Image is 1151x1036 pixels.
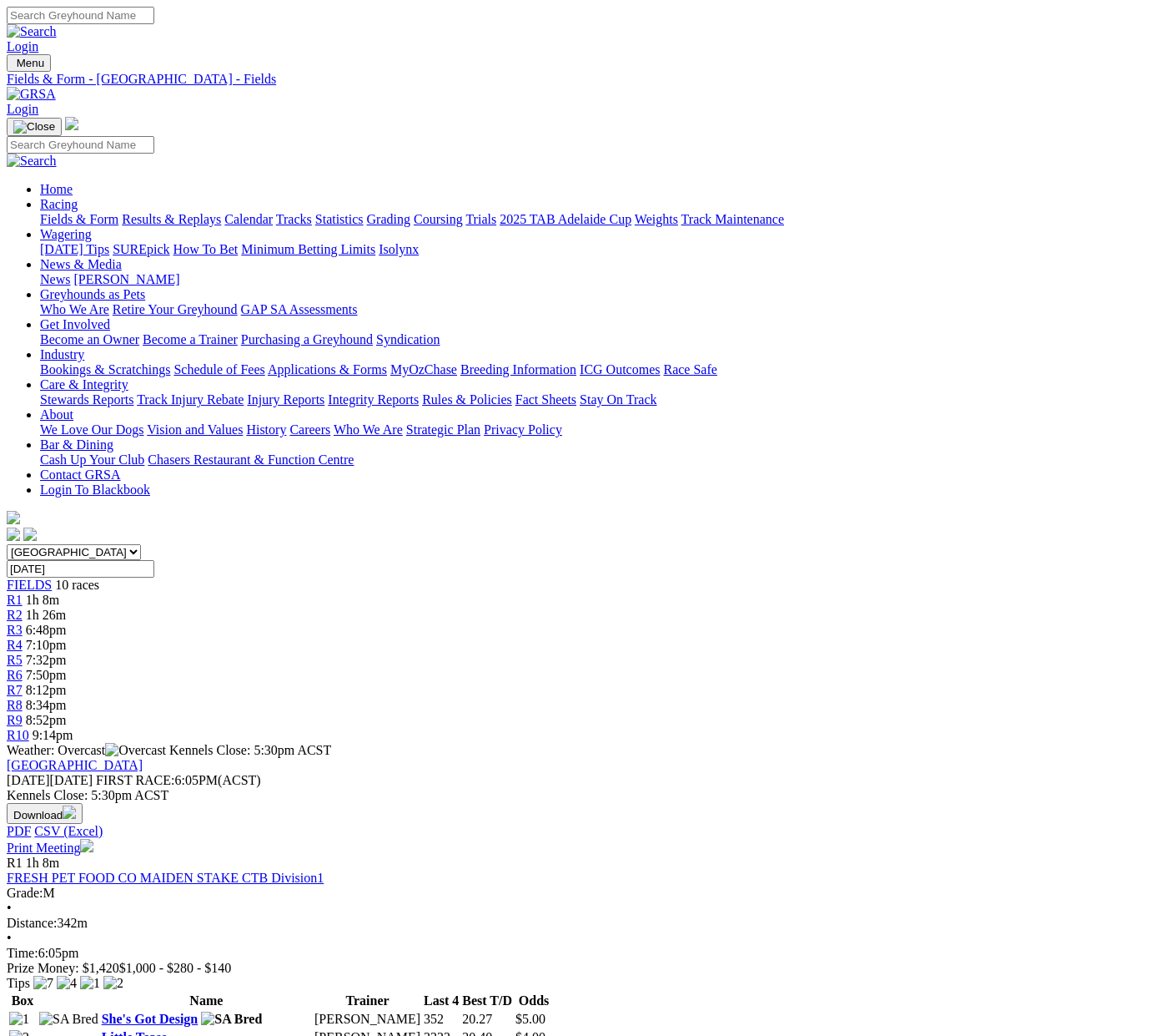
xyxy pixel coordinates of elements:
img: twitter.svg [23,528,37,541]
a: Purchasing a Greyhound [241,332,373,346]
a: We Love Our Dogs [40,422,143,437]
a: Tracks [276,212,312,226]
a: Home [40,182,73,196]
a: Who We Are [334,422,403,437]
span: Menu [17,57,44,69]
a: Results & Replays [122,212,221,226]
a: Track Maintenance [681,212,784,226]
div: Get Involved [40,332,1144,347]
a: R7 [7,683,23,697]
a: Weights [635,212,678,226]
a: Wagering [40,227,92,241]
button: Toggle navigation [7,118,62,136]
a: Breeding Information [460,362,576,376]
a: About [40,407,73,422]
a: R1 [7,593,23,607]
img: printer.svg [80,839,93,852]
a: Cash Up Your Club [40,452,144,467]
img: 4 [57,976,77,991]
th: Odds [515,993,553,1009]
span: 7:32pm [26,653,67,667]
span: [DATE] [7,773,93,787]
span: R6 [7,668,23,682]
div: 342m [7,916,1144,931]
a: Become a Trainer [143,332,238,346]
div: Prize Money: $1,420 [7,961,1144,976]
img: Search [7,154,57,169]
a: Login To Blackbook [40,483,150,497]
a: Rules & Policies [422,392,512,407]
a: Who We Are [40,302,109,316]
a: Care & Integrity [40,377,128,392]
span: 8:12pm [26,683,67,697]
span: R3 [7,623,23,637]
a: ICG Outcomes [580,362,660,376]
a: Greyhounds as Pets [40,287,145,301]
a: [DATE] Tips [40,242,109,256]
span: [DATE] [7,773,50,787]
a: Track Injury Rebate [137,392,244,407]
span: Distance: [7,916,57,930]
a: R5 [7,653,23,667]
span: 1h 26m [26,608,66,622]
span: 1h 8m [26,593,59,607]
a: Contact GRSA [40,467,120,482]
a: Print Meeting [7,841,93,855]
a: Get Involved [40,317,110,331]
a: Applications & Forms [268,362,387,376]
a: Injury Reports [247,392,324,407]
a: How To Bet [173,242,239,256]
div: Wagering [40,242,1144,257]
div: Download [7,824,1144,839]
th: Trainer [314,993,421,1009]
div: 6:05pm [7,946,1144,961]
a: Bar & Dining [40,437,113,452]
span: Kennels Close: 5:30pm ACST [169,743,331,757]
a: Login [7,102,38,116]
span: 7:50pm [26,668,67,682]
th: Best T/D [461,993,513,1009]
input: Select date [7,560,154,578]
a: R8 [7,698,23,712]
a: FIELDS [7,578,52,592]
span: 6:48pm [26,623,67,637]
span: 7:10pm [26,638,67,652]
a: Login [7,39,38,53]
span: 9:14pm [33,728,73,742]
img: download.svg [63,806,76,819]
a: Trials [465,212,496,226]
a: CSV (Excel) [34,824,103,838]
img: Search [7,24,57,39]
a: Isolynx [379,242,419,256]
img: Close [13,120,55,134]
a: History [246,422,286,437]
div: Racing [40,212,1144,227]
a: Integrity Reports [328,392,419,407]
a: Schedule of Fees [173,362,264,376]
span: FIRST RACE: [96,773,174,787]
a: R4 [7,638,23,652]
a: R9 [7,713,23,727]
div: Bar & Dining [40,452,1144,467]
span: R1 [7,856,23,870]
a: She's Got Design [102,1012,199,1026]
a: R10 [7,728,29,742]
a: Fields & Form [40,212,118,226]
a: News & Media [40,257,122,271]
div: Care & Integrity [40,392,1144,407]
a: Industry [40,347,84,361]
th: Name [101,993,312,1009]
span: Tips [7,976,30,990]
a: Bookings & Scratchings [40,362,170,376]
span: 10 races [55,578,99,592]
a: Race Safe [663,362,716,376]
td: [PERSON_NAME] [314,1011,421,1028]
div: News & Media [40,272,1144,287]
th: Last 4 [423,993,460,1009]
